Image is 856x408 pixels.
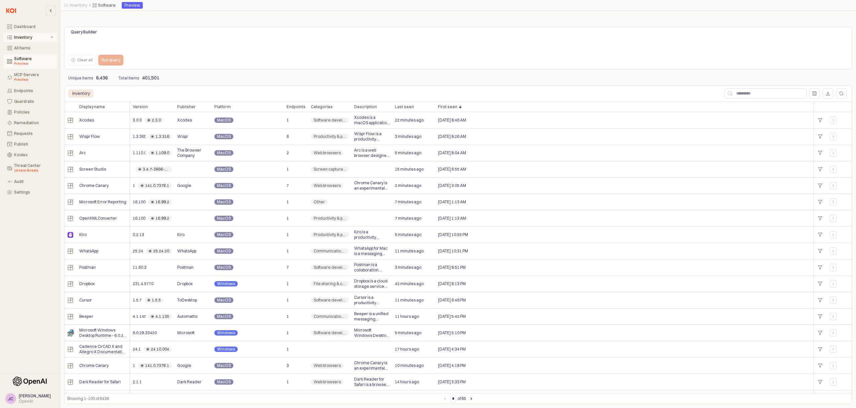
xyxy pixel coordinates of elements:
[314,216,346,221] span: Productivity & planning
[395,297,424,303] span: 11 minutes ago
[217,379,231,385] span: MacOS
[438,232,468,237] span: [DATE] 10:55 PM
[14,88,53,93] div: Endpoints
[14,142,53,147] div: Publish
[314,199,325,205] span: Other
[217,347,235,352] span: Windows
[133,265,146,270] span: 11.60.3
[177,297,197,303] span: ToDesktop
[79,297,92,303] span: Cursor
[287,232,289,237] span: 1
[395,248,424,254] span: 11 minutes ago
[816,230,824,239] div: +
[133,330,157,336] span: 6.0.28.33420
[177,183,191,188] span: Google
[64,3,119,8] nav: Breadcrumbs
[152,118,161,123] div: 2.3.0
[152,297,161,303] div: 1.5.5
[816,165,824,174] div: +
[395,183,421,188] span: 2 minutes ago
[287,216,289,221] span: 1
[143,167,169,172] div: 3.4.7-3866-beta
[438,297,466,303] span: [DATE] 6:46 PM
[177,148,209,158] span: The Browser Company
[71,29,157,35] p: Query Builder
[79,150,86,156] span: Arc
[177,134,188,139] span: Wispr
[467,395,475,403] button: Next page
[354,377,390,387] span: Dark Reader for Safari is a browser extension that enables dark mode for websites, enhancing read...
[451,395,456,402] input: Page
[816,214,824,223] div: +
[354,328,390,338] span: Microsoft Windows Desktop Runtime provides the necessary components to run Windows desktop applic...
[133,347,141,352] span: 24.10.006
[14,110,53,115] div: Policies
[287,150,289,156] span: 2
[155,134,169,139] div: 1.3.316
[314,265,346,270] span: Software development tools
[217,183,231,188] span: MacOS
[287,379,289,385] span: 1
[79,183,109,188] span: Chrome Canary
[816,181,824,190] div: +
[816,279,824,288] div: +
[77,57,93,63] p: Clear all
[457,395,466,402] label: of 65
[438,330,466,336] span: [DATE] 5:10 PM
[217,330,235,336] span: Windows
[438,183,466,188] span: [DATE] 3:05 AM
[155,150,169,156] div: 1.109.0
[3,177,57,186] button: Audit
[79,314,93,319] span: Beeper
[354,278,390,289] span: Dropbox is a cloud storage service that allows users to store, share, and collaborate on files an...
[395,167,424,172] span: 15 minutes ago
[395,314,419,319] span: 11 hours ago
[217,363,231,368] span: MacOS
[153,248,169,254] div: 25.24.20
[314,297,346,303] span: Software development tools
[314,363,341,368] span: Web browsers
[816,361,824,370] div: +
[79,216,117,221] span: OpenXMLConverter
[79,363,109,368] span: Chrome Canary
[217,314,231,319] span: MacOS
[438,314,466,319] span: [DATE] 5:42 PM
[79,248,98,254] span: WhatsApp
[816,312,824,321] div: +
[3,54,57,69] button: Software
[354,104,377,110] span: Description
[354,311,390,322] span: Beeper is a unified messaging application that allows users to connect and manage multiple messag...
[438,150,466,156] span: [DATE] 8:04 AM
[287,248,289,254] span: 1
[217,248,231,254] span: MacOS
[438,347,466,352] span: [DATE] 4:34 PM
[67,395,441,402] div: Showing 1-100 of 6436
[311,104,333,110] span: Categories
[133,314,145,319] span: 4.1.145
[177,363,191,368] span: Google
[14,46,53,50] div: All Items
[438,134,466,139] span: [DATE] 8:26 AM
[177,314,198,319] span: Automattic
[19,399,51,404] div: OpenAI
[177,248,196,254] span: WhatsApp
[354,229,390,240] span: Kiro is a productivity application designed for macOS that helps users manage tasks and enhance w...
[354,131,390,142] span: Wispr Flow is a productivity application designed to streamline workflows and enhance task manage...
[354,262,390,273] span: Postman is a collaboration platform for API development, enabling users to design, test, and docu...
[177,232,185,237] span: Kiro
[314,118,346,123] span: Software development tools
[133,232,144,237] span: 0.2.13
[5,393,16,404] button: JC
[438,104,457,110] span: First seen
[14,153,53,157] div: Koidex
[79,104,105,110] span: Display name
[14,190,53,195] div: Settings
[133,199,145,205] span: 16.100.1
[314,314,346,319] span: Communication & collaboration
[145,363,169,368] div: 141.0.7378.1
[3,150,57,160] button: Koidex
[79,167,106,172] span: Screen Studio
[3,97,57,106] button: Guardrails
[395,347,419,352] span: 17 hours ago
[217,134,231,139] span: MacOS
